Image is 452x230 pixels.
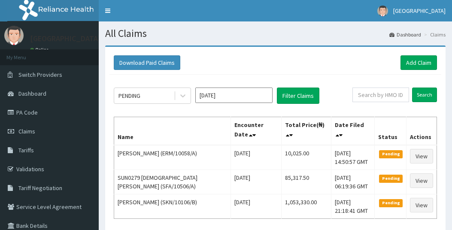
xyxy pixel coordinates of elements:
[18,90,46,97] span: Dashboard
[377,6,388,16] img: User Image
[114,170,231,194] td: SUN0279 [DEMOGRAPHIC_DATA][PERSON_NAME] (SFA/10506/A)
[18,71,62,79] span: Switch Providers
[375,117,406,145] th: Status
[331,170,375,194] td: [DATE] 06:19:36 GMT
[231,145,282,170] td: [DATE]
[231,170,282,194] td: [DATE]
[282,117,331,145] th: Total Price(₦)
[389,31,421,38] a: Dashboard
[282,194,331,219] td: 1,053,330.00
[422,31,446,38] li: Claims
[282,145,331,170] td: 10,025.00
[30,35,101,42] p: [GEOGRAPHIC_DATA]
[18,184,62,192] span: Tariff Negotiation
[400,55,437,70] a: Add Claim
[231,117,282,145] th: Encounter Date
[410,149,433,163] a: View
[118,91,140,100] div: PENDING
[352,88,409,102] input: Search by HMO ID
[331,194,375,219] td: [DATE] 21:18:41 GMT
[30,47,51,53] a: Online
[282,170,331,194] td: 85,317.50
[114,194,231,219] td: [PERSON_NAME] (SKN/10106/B)
[331,145,375,170] td: [DATE] 14:50:57 GMT
[231,194,282,219] td: [DATE]
[105,28,446,39] h1: All Claims
[18,127,35,135] span: Claims
[379,199,403,207] span: Pending
[379,150,403,158] span: Pending
[410,198,433,212] a: View
[114,145,231,170] td: [PERSON_NAME] (ERM/10058/A)
[4,26,24,45] img: User Image
[406,117,437,145] th: Actions
[114,55,180,70] button: Download Paid Claims
[277,88,319,104] button: Filter Claims
[410,173,433,188] a: View
[379,175,403,182] span: Pending
[412,88,437,102] input: Search
[114,117,231,145] th: Name
[195,88,273,103] input: Select Month and Year
[393,7,446,15] span: [GEOGRAPHIC_DATA]
[18,146,34,154] span: Tariffs
[331,117,375,145] th: Date Filed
